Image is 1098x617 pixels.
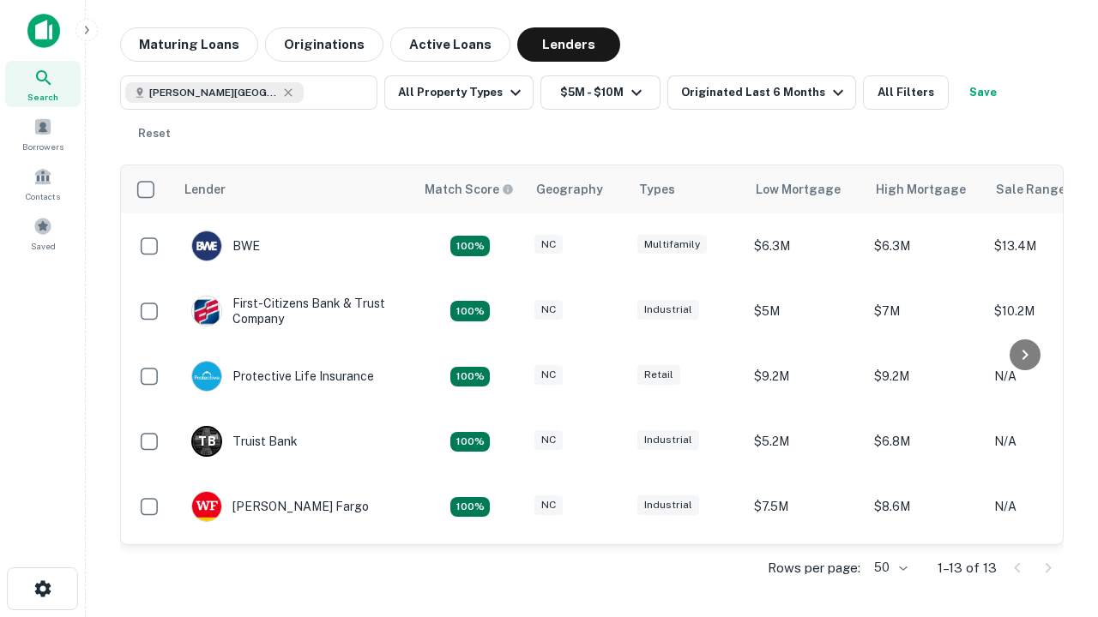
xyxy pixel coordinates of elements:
div: NC [534,300,563,320]
div: 50 [867,555,910,580]
div: Retail [637,365,680,385]
div: Matching Properties: 2, hasApolloMatch: undefined [450,236,490,256]
div: Types [639,179,675,200]
div: NC [534,365,563,385]
div: Matching Properties: 2, hasApolloMatch: undefined [450,367,490,387]
img: capitalize-icon.png [27,14,60,48]
iframe: Chat Widget [1012,425,1098,507]
img: picture [192,362,221,391]
div: Geography [536,179,603,200]
span: Search [27,90,58,104]
div: NC [534,235,563,255]
a: Search [5,61,81,107]
img: picture [192,297,221,326]
h6: Match Score [425,180,510,199]
td: $5.2M [745,409,866,474]
p: 1–13 of 13 [938,558,997,578]
div: Sale Range [996,179,1065,200]
div: NC [534,430,563,450]
button: $5M - $10M [540,75,661,110]
div: Lender [184,179,226,200]
td: $8.8M [866,539,986,604]
div: Originated Last 6 Months [681,82,848,103]
img: picture [192,492,221,521]
div: NC [534,495,563,515]
button: Lenders [517,27,620,62]
div: Matching Properties: 2, hasApolloMatch: undefined [450,301,490,321]
div: High Mortgage [876,179,966,200]
th: Low Mortgage [745,165,866,213]
div: Truist Bank [191,426,298,457]
td: $6.8M [866,409,986,474]
button: Originations [265,27,383,62]
span: Borrowers [22,140,63,153]
td: $5M [745,279,866,344]
div: Multifamily [637,235,707,255]
div: Matching Properties: 2, hasApolloMatch: undefined [450,497,490,518]
span: Saved [31,239,56,253]
a: Saved [5,210,81,256]
button: Originated Last 6 Months [667,75,856,110]
td: $6.3M [745,213,866,279]
button: Maturing Loans [120,27,258,62]
img: picture [192,231,221,261]
th: High Mortgage [866,165,986,213]
div: Capitalize uses an advanced AI algorithm to match your search with the best lender. The match sco... [425,180,514,199]
div: BWE [191,231,260,261]
button: All Property Types [384,75,534,110]
td: $8.6M [866,474,986,539]
div: Industrial [637,495,699,515]
p: T B [198,433,215,451]
td: $7.5M [745,474,866,539]
td: $7M [866,279,986,344]
th: Capitalize uses an advanced AI algorithm to match your search with the best lender. The match sco... [414,165,526,213]
button: Active Loans [390,27,510,62]
p: Rows per page: [768,558,860,578]
div: Protective Life Insurance [191,361,374,392]
button: Save your search to get updates of matches that match your search criteria. [956,75,1011,110]
a: Borrowers [5,111,81,157]
td: $8.8M [745,539,866,604]
th: Geography [526,165,629,213]
div: Industrial [637,430,699,450]
button: All Filters [863,75,949,110]
a: Contacts [5,160,81,207]
div: [PERSON_NAME] Fargo [191,491,369,522]
td: $9.2M [866,344,986,409]
span: [PERSON_NAME][GEOGRAPHIC_DATA], [GEOGRAPHIC_DATA] [149,85,278,100]
div: Matching Properties: 3, hasApolloMatch: undefined [450,432,490,452]
th: Lender [174,165,414,213]
th: Types [629,165,745,213]
span: Contacts [26,189,60,203]
button: Reset [127,117,182,151]
div: Low Mortgage [756,179,841,200]
td: $6.3M [866,213,986,279]
td: $9.2M [745,344,866,409]
div: Industrial [637,300,699,320]
div: First-citizens Bank & Trust Company [191,296,397,326]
